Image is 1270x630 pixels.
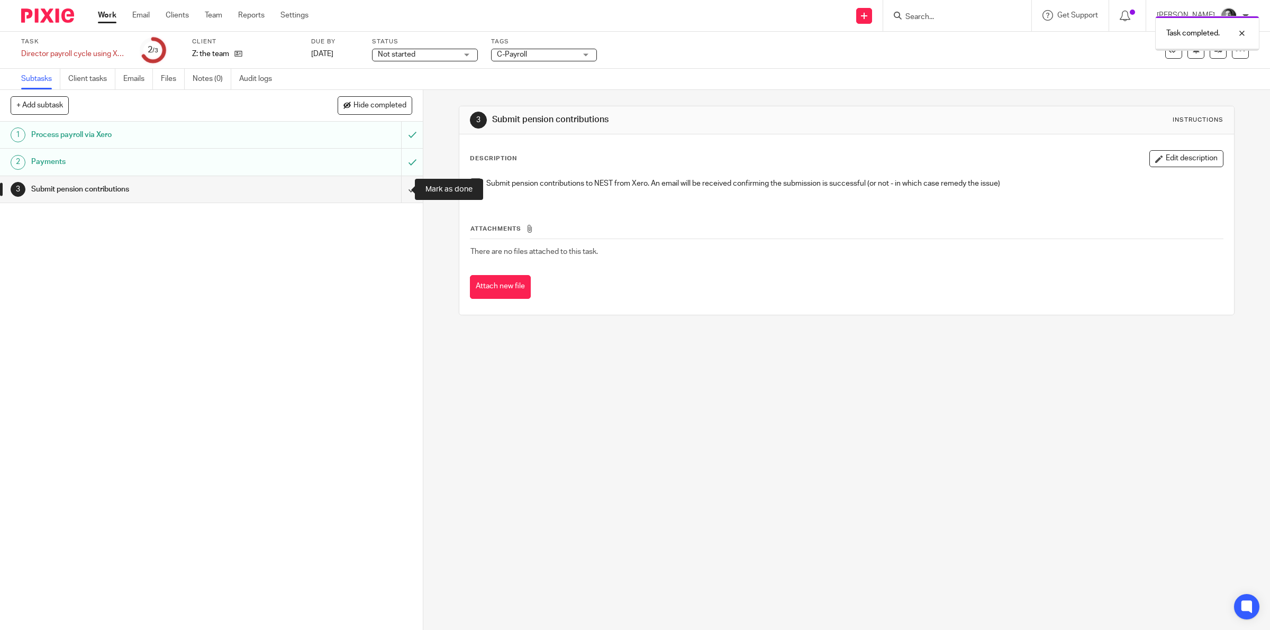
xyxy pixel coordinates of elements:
[193,69,231,89] a: Notes (0)
[1173,116,1223,124] div: Instructions
[470,226,521,232] span: Attachments
[470,248,598,255] span: There are no files attached to this task.
[68,69,115,89] a: Client tasks
[311,38,359,46] label: Due by
[21,8,74,23] img: Pixie
[11,96,69,114] button: + Add subtask
[470,275,531,299] button: Attach new file
[1220,7,1237,24] img: DSC_9061-3.jpg
[132,10,150,21] a: Email
[470,112,487,129] div: 3
[98,10,116,21] a: Work
[148,44,158,56] div: 2
[31,181,271,197] h1: Submit pension contributions
[497,51,527,58] span: C-Payroll
[470,154,517,163] p: Description
[1149,150,1223,167] button: Edit description
[486,178,1223,189] p: Submit pension contributions to NEST from Xero. An email will be received confirming the submissi...
[11,182,25,197] div: 3
[31,154,271,170] h1: Payments
[11,127,25,142] div: 1
[166,10,189,21] a: Clients
[205,10,222,21] a: Team
[238,10,265,21] a: Reports
[152,48,158,53] small: /3
[338,96,412,114] button: Hide completed
[21,49,127,59] div: Director payroll cycle using Xero for the month of ...
[192,49,229,59] p: Z: the team
[123,69,153,89] a: Emails
[1166,28,1220,39] p: Task completed.
[31,127,271,143] h1: Process payroll via Xero
[21,69,60,89] a: Subtasks
[161,69,185,89] a: Files
[492,114,869,125] h1: Submit pension contributions
[378,51,415,58] span: Not started
[353,102,406,110] span: Hide completed
[11,155,25,170] div: 2
[239,69,280,89] a: Audit logs
[21,38,127,46] label: Task
[491,38,597,46] label: Tags
[311,50,333,58] span: [DATE]
[280,10,309,21] a: Settings
[192,38,298,46] label: Client
[372,38,478,46] label: Status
